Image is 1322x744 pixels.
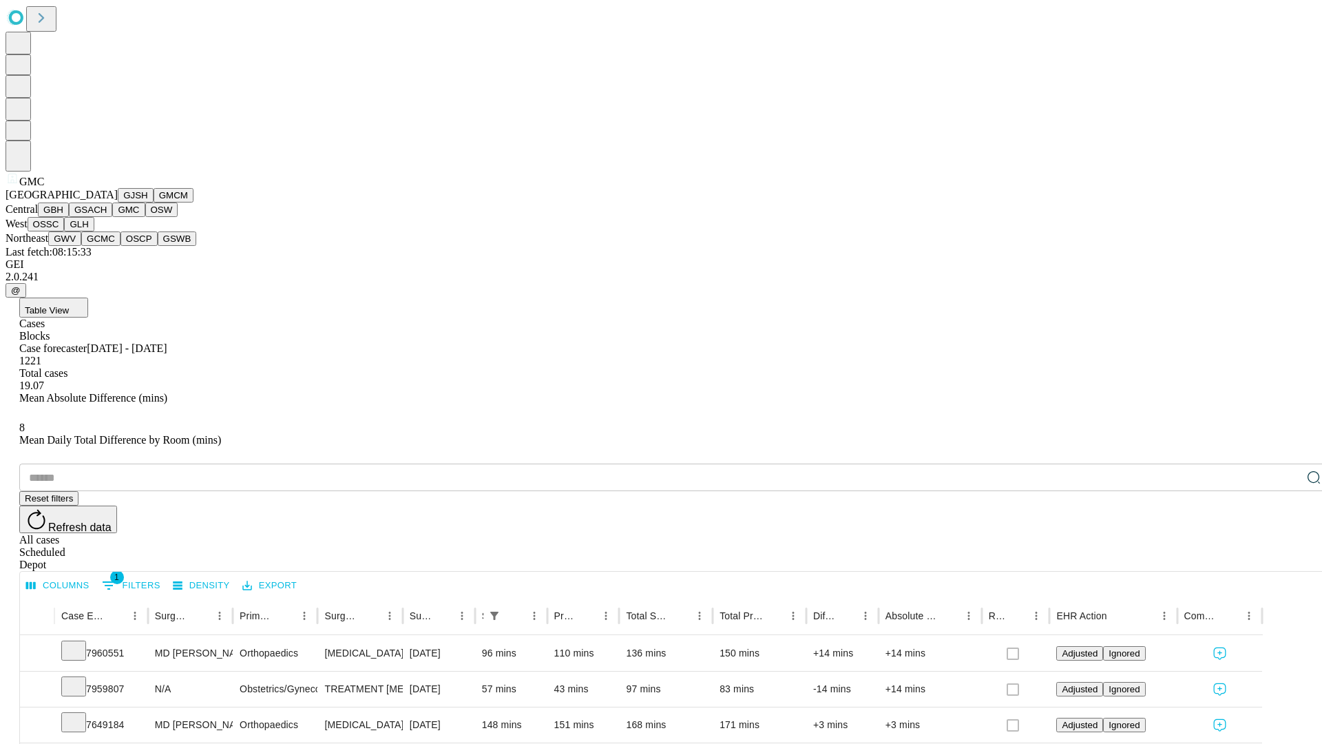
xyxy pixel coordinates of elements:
[19,380,44,391] span: 19.07
[6,258,1316,271] div: GEI
[784,606,803,626] button: Menu
[324,672,395,707] div: TREATMENT [MEDICAL_DATA]
[27,714,48,738] button: Expand
[1220,606,1239,626] button: Sort
[275,606,295,626] button: Sort
[626,672,706,707] div: 97 mins
[452,606,472,626] button: Menu
[1109,720,1140,730] span: Ignored
[6,271,1316,283] div: 2.0.241
[410,672,468,707] div: [DATE]
[1007,606,1027,626] button: Sort
[191,606,210,626] button: Sort
[1109,648,1140,659] span: Ignored
[813,610,835,621] div: Difference
[554,610,576,621] div: Predicted In Room Duration
[48,231,81,246] button: GWV
[813,672,872,707] div: -14 mins
[1027,606,1046,626] button: Menu
[154,188,193,203] button: GMCM
[554,707,613,743] div: 151 mins
[626,707,706,743] div: 168 mins
[27,678,48,702] button: Expand
[120,231,158,246] button: OSCP
[19,176,44,187] span: GMC
[482,610,483,621] div: Scheduled In Room Duration
[64,217,94,231] button: GLH
[626,636,706,671] div: 136 mins
[690,606,709,626] button: Menu
[25,493,73,504] span: Reset filters
[505,606,525,626] button: Sort
[239,575,300,597] button: Export
[61,672,141,707] div: 7959807
[87,342,167,354] span: [DATE] - [DATE]
[19,342,87,354] span: Case forecaster
[28,217,65,231] button: OSSC
[1109,606,1128,626] button: Sort
[410,636,468,671] div: [DATE]
[1062,648,1098,659] span: Adjusted
[885,610,938,621] div: Absolute Difference
[295,606,314,626] button: Menu
[720,672,799,707] div: 83 mins
[155,610,189,621] div: Surgeon Name
[989,610,1007,621] div: Resolved in EHR
[959,606,978,626] button: Menu
[48,521,112,533] span: Refresh data
[1103,646,1145,661] button: Ignored
[764,606,784,626] button: Sort
[626,610,669,621] div: Total Scheduled Duration
[81,231,120,246] button: GCMC
[485,606,504,626] button: Show filters
[19,422,25,433] span: 8
[482,636,541,671] div: 96 mins
[19,506,117,533] button: Refresh data
[6,203,38,215] span: Central
[1056,646,1103,661] button: Adjusted
[577,606,596,626] button: Sort
[38,203,69,217] button: GBH
[19,392,167,404] span: Mean Absolute Difference (mins)
[1103,682,1145,696] button: Ignored
[98,575,164,597] button: Show filters
[1109,684,1140,694] span: Ignored
[240,610,274,621] div: Primary Service
[324,636,395,671] div: [MEDICAL_DATA] SKIN AND [MEDICAL_DATA]
[671,606,690,626] button: Sort
[112,203,145,217] button: GMC
[6,189,118,200] span: [GEOGRAPHIC_DATA]
[6,246,92,258] span: Last fetch: 08:15:33
[118,188,154,203] button: GJSH
[885,672,975,707] div: +14 mins
[155,672,226,707] div: N/A
[1239,606,1259,626] button: Menu
[19,434,221,446] span: Mean Daily Total Difference by Room (mins)
[1056,682,1103,696] button: Adjusted
[169,575,233,597] button: Density
[361,606,380,626] button: Sort
[885,636,975,671] div: +14 mins
[6,283,26,298] button: @
[155,707,226,743] div: MD [PERSON_NAME] [PERSON_NAME]
[155,636,226,671] div: MD [PERSON_NAME] [PERSON_NAME]
[380,606,399,626] button: Menu
[410,707,468,743] div: [DATE]
[19,355,41,366] span: 1221
[596,606,616,626] button: Menu
[240,672,311,707] div: Obstetrics/Gynecology
[554,636,613,671] div: 110 mins
[210,606,229,626] button: Menu
[106,606,125,626] button: Sort
[885,707,975,743] div: +3 mins
[482,707,541,743] div: 148 mins
[125,606,145,626] button: Menu
[324,610,359,621] div: Surgery Name
[110,570,124,584] span: 1
[61,610,105,621] div: Case Epic Id
[11,285,21,296] span: @
[720,636,799,671] div: 150 mins
[19,367,67,379] span: Total cases
[69,203,112,217] button: GSACH
[158,231,197,246] button: GSWB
